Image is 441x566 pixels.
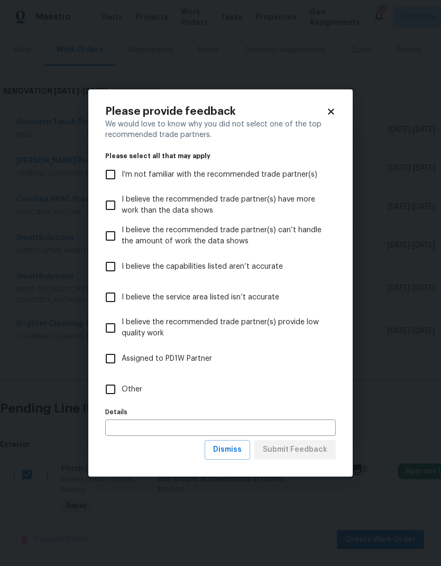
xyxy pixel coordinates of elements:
[105,106,326,117] h2: Please provide feedback
[122,169,317,180] span: I’m not familiar with the recommended trade partner(s)
[122,353,212,364] span: Assigned to PD1W Partner
[122,384,142,395] span: Other
[105,153,336,159] legend: Please select all that may apply
[105,119,336,140] div: We would love to know why you did not select one of the top recommended trade partners.
[213,443,242,457] span: Dismiss
[122,194,327,216] span: I believe the recommended trade partner(s) have more work than the data shows
[122,317,327,339] span: I believe the recommended trade partner(s) provide low quality work
[122,261,283,272] span: I believe the capabilities listed aren’t accurate
[205,440,250,460] button: Dismiss
[122,292,279,303] span: I believe the service area listed isn’t accurate
[122,225,327,247] span: I believe the recommended trade partner(s) can’t handle the amount of work the data shows
[105,409,336,415] label: Details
